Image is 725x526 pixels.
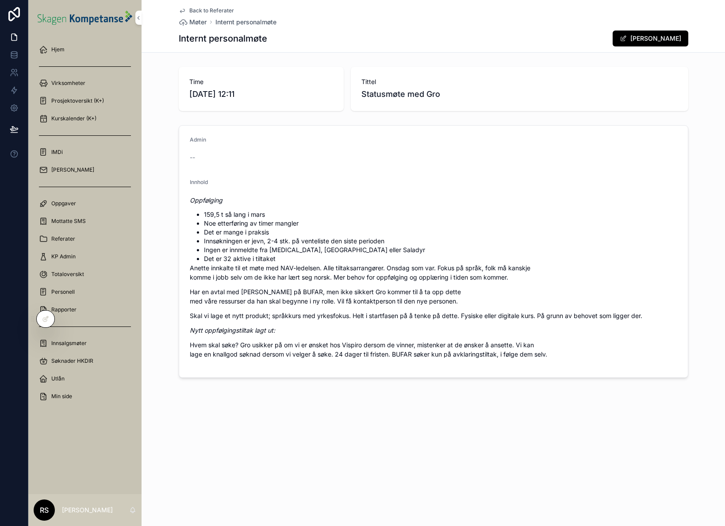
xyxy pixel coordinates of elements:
span: Hjem [51,46,65,53]
li: Ingen er innmeldte fra [MEDICAL_DATA], [GEOGRAPHIC_DATA] eller Saladyr [204,246,677,254]
a: Oppgaver [34,196,136,211]
a: Innsalgsmøter [34,335,136,351]
a: [PERSON_NAME] [34,162,136,178]
p: [PERSON_NAME] [62,506,113,514]
em: Nytt oppfølgingstiltak lagt ut: [190,326,275,334]
span: Admin [190,136,206,143]
li: Innsøkningen er jevn, 2-4 stk. på venteliste den siste perioden [204,237,677,246]
a: Referater [34,231,136,247]
span: Statusmøte med Gro [361,88,678,100]
div: scrollable content [28,35,142,416]
span: Prosjektoversikt (K+) [51,97,104,104]
a: Møter [179,18,207,27]
a: Personell [34,284,136,300]
span: Mottatte SMS [51,218,86,225]
span: Kurskalender (K+) [51,115,96,122]
span: Innhold [190,179,208,185]
li: Noe etterføring av timer mangler [204,219,677,228]
li: Det er mange i praksis [204,228,677,237]
span: Min side [51,393,72,400]
a: Prosjektoversikt (K+) [34,93,136,109]
a: Utlån [34,371,136,387]
span: Tittel [361,77,678,86]
li: Det er 32 aktive i tiltaket [204,254,677,263]
a: Rapporter [34,302,136,318]
p: Anette innkalte til et møte med NAV-ledelsen. Alle tiltaksarrangører. Onsdag som var. Fokus på sp... [190,263,677,282]
a: Totaloversikt [34,266,136,282]
span: Søknader HKDIR [51,357,93,365]
span: Møter [189,18,207,27]
a: Back to Referater [179,7,234,14]
span: [DATE] 12:11 [189,88,333,100]
em: Oppfølging [190,196,222,204]
p: Skal vi lage et nytt produkt; språkkurs med yrkesfokus. Helt i startfasen på å tenke på dette. Fy... [190,311,677,320]
a: Min side [34,388,136,404]
span: Virksomheter [51,80,85,87]
span: RS [40,505,49,515]
span: Back to Referater [189,7,234,14]
a: Kurskalender (K+) [34,111,136,127]
span: KP Admin [51,253,76,260]
span: Innsalgsmøter [51,340,87,347]
a: Hjem [34,42,136,58]
span: Rapporter [51,306,77,313]
span: -- [190,153,195,162]
span: Time [189,77,333,86]
span: Personell [51,288,75,296]
button: [PERSON_NAME] [613,31,688,46]
span: Totaloversikt [51,271,84,278]
span: [PERSON_NAME] [51,166,94,173]
p: Hvem skal søke? Gro usikker på om vi er ønsket hos Vispiro dersom de vinner, mistenker at de ønsk... [190,340,677,359]
a: Søknader HKDIR [34,353,136,369]
a: KP Admin [34,249,136,265]
a: IMDi [34,144,136,160]
span: Oppgaver [51,200,76,207]
a: Virksomheter [34,75,136,91]
span: Referater [51,235,75,242]
span: Utlån [51,375,65,382]
a: Mottatte SMS [34,213,136,229]
a: Internt personalmøte [215,18,276,27]
img: App logo [38,11,132,25]
p: Har en avtal med [PERSON_NAME] på BUFAR, men ikke sikkert Gro kommer til å ta opp dette med våre ... [190,287,677,306]
span: IMDi [51,149,63,156]
h1: Internt personalmøte [179,32,267,45]
li: 159,5 t så lang i mars [204,210,677,219]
